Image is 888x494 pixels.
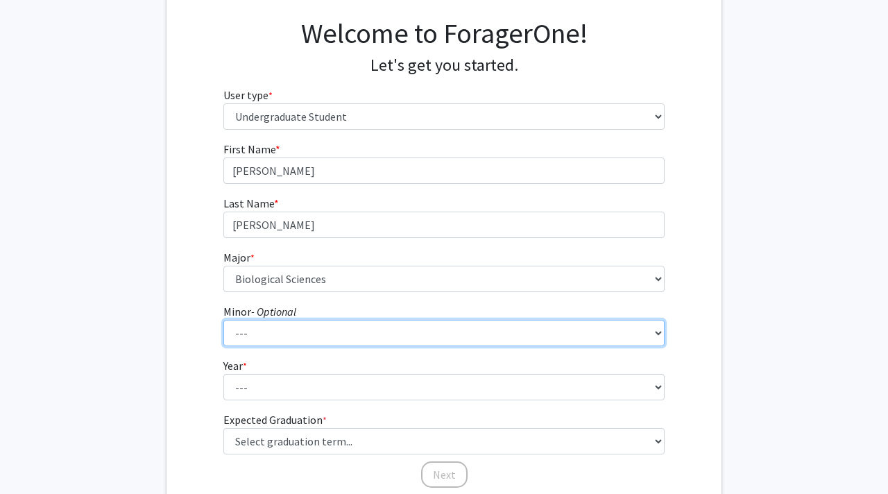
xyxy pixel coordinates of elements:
[223,142,275,156] span: First Name
[223,56,665,76] h4: Let's get you started.
[223,196,274,210] span: Last Name
[223,357,247,374] label: Year
[223,249,255,266] label: Major
[251,305,296,318] i: - Optional
[421,461,468,488] button: Next
[223,17,665,50] h1: Welcome to ForagerOne!
[223,87,273,103] label: User type
[10,432,59,484] iframe: Chat
[223,303,296,320] label: Minor
[223,411,327,428] label: Expected Graduation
